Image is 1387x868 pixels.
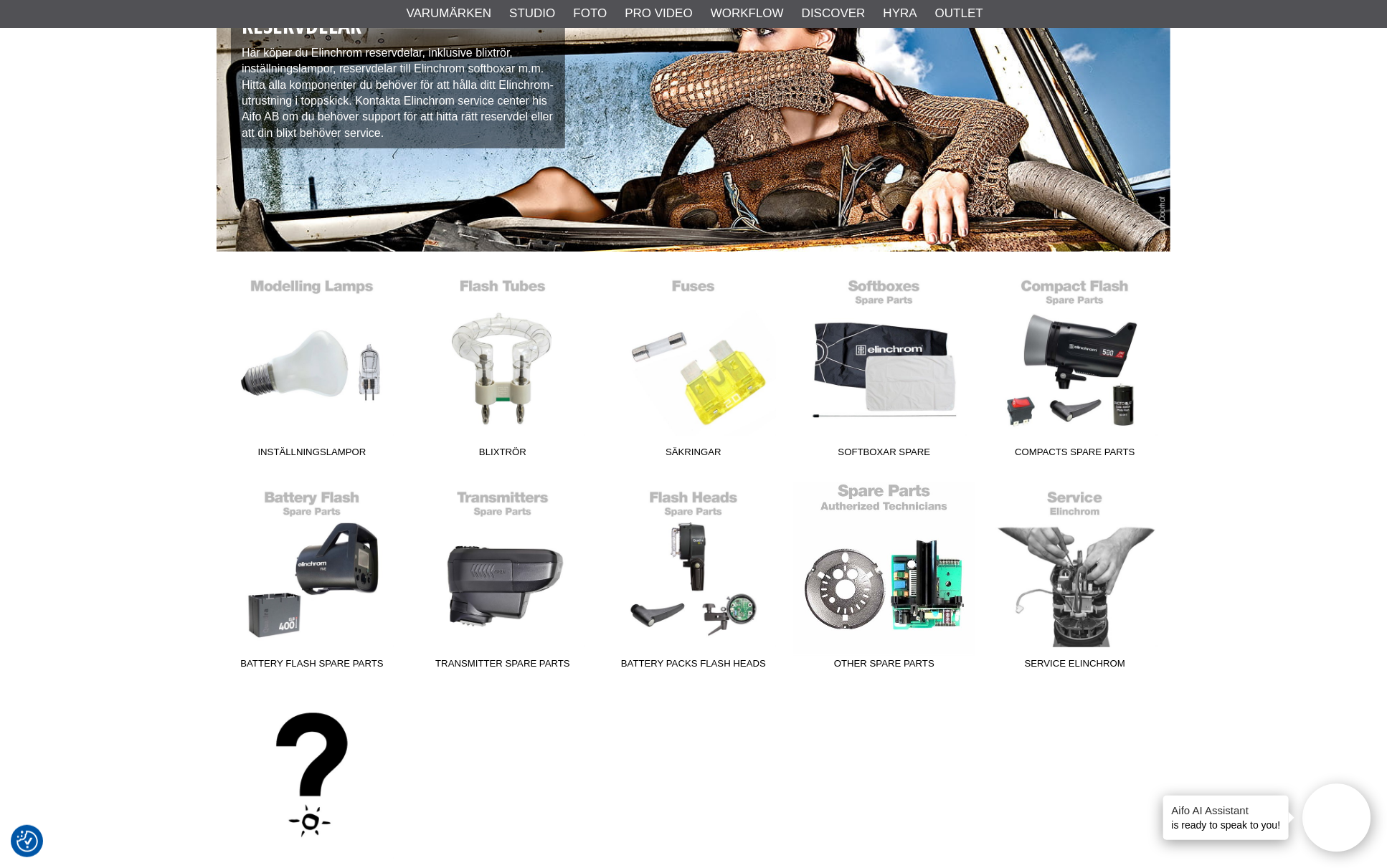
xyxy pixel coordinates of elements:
button: Samtyckesinställningar [16,829,38,854]
span: Inställningslampor [217,445,407,464]
span: Other Spare parts [789,657,980,676]
a: Other Spare parts [789,482,980,676]
a: Inställningslampor [217,271,407,464]
a: Blixtrör [407,271,598,464]
a: Discover [802,4,866,23]
a: Outlet [935,4,983,23]
span: Battery Flash Spare parts [217,657,407,676]
a: Transmitter Spare Parts [407,482,598,676]
span: Blixtrör [407,445,598,464]
span: Service Elinchrom [980,657,1170,676]
a: Studio [509,4,555,23]
a: Foto [573,4,607,23]
h4: Aifo AI Assistant [1172,803,1281,818]
a: Battery Flash Spare parts [217,482,407,676]
a: Workflow [711,4,784,23]
span: Säkringar [598,445,789,464]
a: Varumärken [407,4,492,23]
a: Service Elinchrom [980,482,1170,676]
img: Revisit consent button [16,831,38,852]
span: Softboxar Spare [789,445,980,464]
a: Pro Video [625,4,692,23]
a: Battery Packs Flash Heads [598,482,789,676]
span: Compacts Spare Parts [980,445,1170,464]
a: Hyra [884,4,917,23]
div: is ready to speak to you! [1163,796,1289,840]
a: Softboxar Spare [789,271,980,464]
span: Transmitter Spare Parts [407,657,598,676]
a: Säkringar [598,271,789,464]
span: Battery Packs Flash Heads [598,657,789,676]
a: Compacts Spare Parts [980,271,1170,464]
